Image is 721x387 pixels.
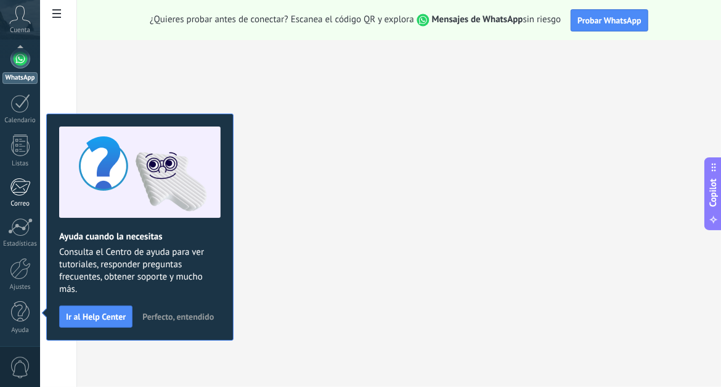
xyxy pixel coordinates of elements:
[577,15,642,26] span: Probar WhatsApp
[150,14,561,27] span: ¿Quieres probar antes de conectar? Escanea el código QR y explora sin riesgo
[137,307,219,326] button: Perfecto, entendido
[66,312,126,321] span: Ir al Help Center
[2,117,38,125] div: Calendario
[59,246,221,296] span: Consulta el Centro de ayuda para ver tutoriales, responder preguntas frecuentes, obtener soporte ...
[2,160,38,168] div: Listas
[571,9,648,31] button: Probar WhatsApp
[2,240,38,248] div: Estadísticas
[59,231,221,243] h2: Ayuda cuando la necesitas
[432,14,523,25] strong: Mensajes de WhatsApp
[2,72,38,84] div: WhatsApp
[10,27,30,35] span: Cuenta
[707,178,720,207] span: Copilot
[2,327,38,335] div: Ayuda
[2,283,38,291] div: Ajustes
[2,200,38,208] div: Correo
[142,312,214,321] span: Perfecto, entendido
[59,306,132,328] button: Ir al Help Center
